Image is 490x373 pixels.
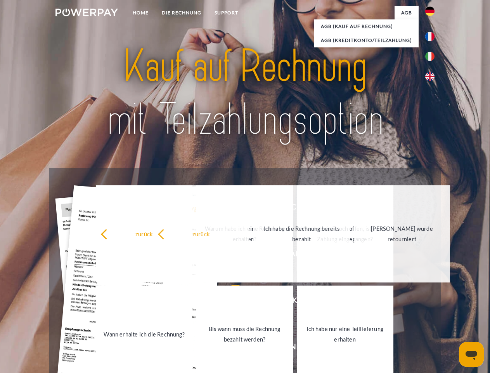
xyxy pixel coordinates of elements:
div: Bis wann muss die Rechnung bezahlt werden? [201,324,288,345]
a: AGB (Kreditkonto/Teilzahlung) [314,33,419,47]
a: Home [126,6,155,20]
img: de [425,7,435,16]
div: zurück [100,228,188,239]
div: Wann erhalte ich die Rechnung? [100,329,188,339]
a: agb [395,6,419,20]
img: fr [425,32,435,41]
img: en [425,72,435,81]
iframe: Schaltfläche zum Öffnen des Messaging-Fensters [459,342,484,367]
div: Ich habe die Rechnung bereits bezahlt [258,223,345,244]
a: AGB (Kauf auf Rechnung) [314,19,419,33]
a: DIE RECHNUNG [155,6,208,20]
a: SUPPORT [208,6,245,20]
div: [PERSON_NAME] wurde retourniert [358,223,446,244]
div: zurück [158,228,245,239]
img: logo-powerpay-white.svg [55,9,118,16]
img: it [425,52,435,61]
div: Ich habe nur eine Teillieferung erhalten [301,324,389,345]
img: title-powerpay_de.svg [74,37,416,149]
